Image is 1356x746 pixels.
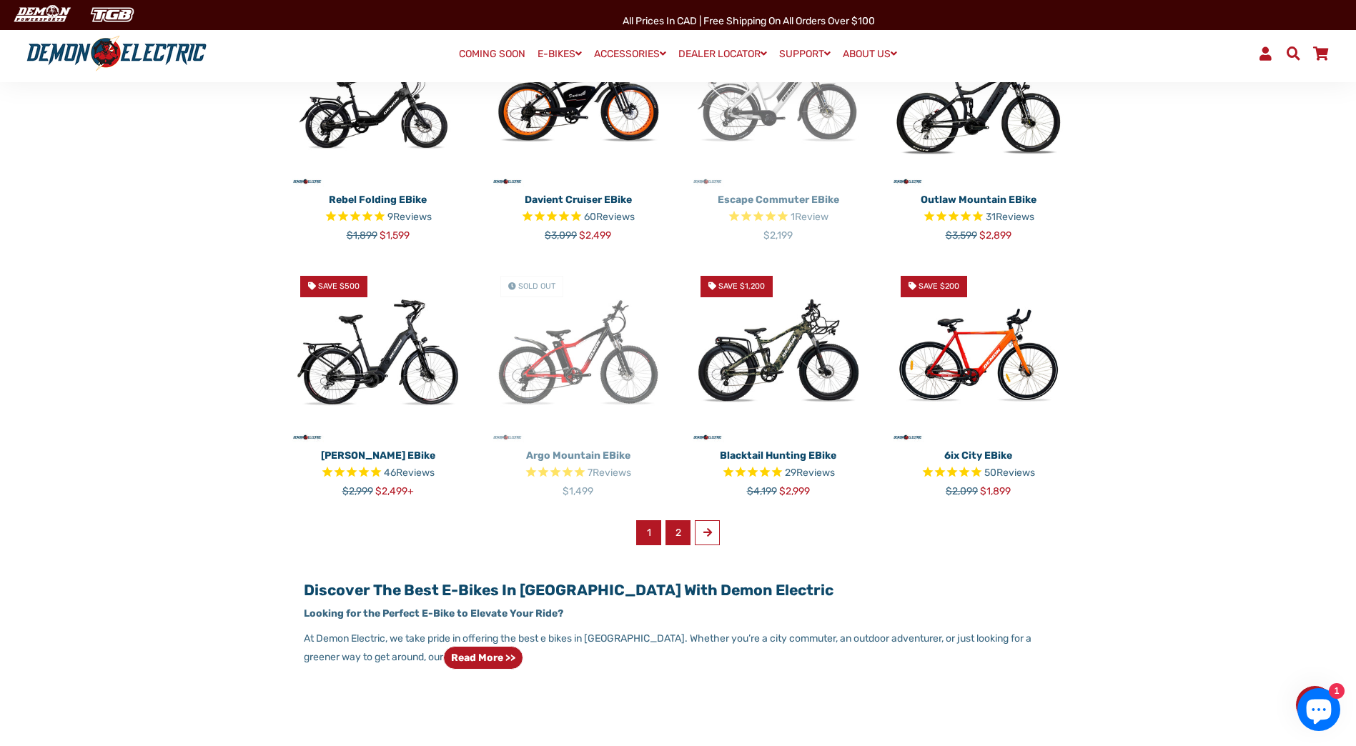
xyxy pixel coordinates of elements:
a: [PERSON_NAME] eBike Rated 4.6 out of 5 stars 46 reviews $2,999 $2,499+ [289,443,467,499]
a: Davient Cruiser eBike Rated 4.8 out of 5 stars 60 reviews $3,099 $2,499 [489,187,668,243]
a: Argo Mountain eBike - Demon Electric Sold Out [489,264,668,443]
a: COMING SOON [454,44,530,64]
strong: Read more >> [451,652,515,664]
img: Escape Commuter eBike - Demon Electric [689,9,868,187]
a: 6ix City eBike Rated 4.8 out of 5 stars 50 reviews $2,099 $1,899 [889,443,1068,499]
span: Rated 4.7 out of 5 stars 29 reviews [689,465,868,482]
span: Reviews [393,211,432,223]
img: Davient Cruiser eBike - Demon Electric [489,9,668,187]
span: Reviews [596,211,635,223]
img: Rebel Folding eBike - Demon Electric [289,9,467,187]
p: Escape Commuter eBike [689,192,868,207]
span: $4,199 [747,485,777,497]
span: Rated 4.9 out of 5 stars 7 reviews [489,465,668,482]
span: $1,899 [347,229,377,242]
span: 1 [636,520,661,545]
span: $2,499+ [375,485,414,497]
img: TGB Canada [83,3,142,26]
span: $2,999 [342,485,373,497]
img: Demon Electric [7,3,76,26]
span: 60 reviews [584,211,635,223]
h2: Discover the Best E-Bikes in [GEOGRAPHIC_DATA] with Demon Electric [304,581,1051,599]
a: Blacktail Hunting eBike - Demon Electric Save $1,200 [689,264,868,443]
span: 29 reviews [785,467,835,479]
span: $2,999 [779,485,810,497]
img: Argo Mountain eBike - Demon Electric [489,264,668,443]
span: $2,199 [763,229,793,242]
a: DEALER LOCATOR [673,44,772,64]
span: Rated 5.0 out of 5 stars 1 reviews [689,209,868,226]
a: ACCESSORIES [589,44,671,64]
p: Argo Mountain eBike [489,448,668,463]
img: Tronio Commuter eBike - Demon Electric [289,264,467,443]
inbox-online-store-chat: Shopify online store chat [1293,688,1345,735]
span: Rated 5.0 out of 5 stars 9 reviews [289,209,467,226]
img: Blacktail Hunting eBike - Demon Electric [689,264,868,443]
span: All Prices in CAD | Free shipping on all orders over $100 [623,15,875,27]
a: Rebel Folding eBike - Demon Electric Save $300 [289,9,467,187]
a: 6ix City eBike - Demon Electric Save $200 [889,264,1068,443]
span: 9 reviews [387,211,432,223]
a: Argo Mountain eBike Rated 4.9 out of 5 stars 7 reviews $1,499 [489,443,668,499]
p: Davient Cruiser eBike [489,192,668,207]
span: 46 reviews [384,467,435,479]
p: Outlaw Mountain eBike [889,192,1068,207]
span: Reviews [396,467,435,479]
a: Tronio Commuter eBike - Demon Electric Save $500 [289,264,467,443]
p: Rebel Folding eBike [289,192,467,207]
span: $3,099 [545,229,577,242]
span: Reviews [996,467,1035,479]
span: Rated 4.8 out of 5 stars 50 reviews [889,465,1068,482]
span: Review [795,211,828,223]
p: At Demon Electric, we take pride in offering the best e bikes in [GEOGRAPHIC_DATA]. Whether you’r... [304,631,1051,670]
strong: Looking for the Perfect E-Bike to Elevate Your Ride? [304,607,563,620]
a: Outlaw Mountain eBike - Demon Electric Save $700 [889,9,1068,187]
span: 31 reviews [986,211,1034,223]
span: Save $1,200 [718,282,765,291]
a: ABOUT US [838,44,902,64]
a: SUPPORT [774,44,836,64]
a: Rebel Folding eBike Rated 5.0 out of 5 stars 9 reviews $1,899 $1,599 [289,187,467,243]
a: Escape Commuter eBike - Demon Electric Sold Out [689,9,868,187]
img: Demon Electric logo [21,35,212,72]
a: Outlaw Mountain eBike Rated 4.8 out of 5 stars 31 reviews $3,599 $2,899 [889,187,1068,243]
img: Outlaw Mountain eBike - Demon Electric [889,9,1068,187]
a: 2 [665,520,691,545]
p: [PERSON_NAME] eBike [289,448,467,463]
span: Rated 4.8 out of 5 stars 60 reviews [489,209,668,226]
span: 50 reviews [984,467,1035,479]
span: 1 reviews [791,211,828,223]
span: 7 reviews [588,467,631,479]
span: Reviews [796,467,835,479]
a: Escape Commuter eBike Rated 5.0 out of 5 stars 1 reviews $2,199 [689,187,868,243]
p: 6ix City eBike [889,448,1068,463]
span: $1,499 [563,485,593,497]
span: $2,099 [946,485,978,497]
span: $2,499 [579,229,611,242]
span: $1,899 [980,485,1011,497]
span: Sold Out [518,282,555,291]
span: Reviews [996,211,1034,223]
img: 6ix City eBike - Demon Electric [889,264,1068,443]
a: Blacktail Hunting eBike Rated 4.7 out of 5 stars 29 reviews $4,199 $2,999 [689,443,868,499]
span: Save $500 [318,282,360,291]
span: $1,599 [380,229,410,242]
p: Blacktail Hunting eBike [689,448,868,463]
span: $2,899 [979,229,1011,242]
span: $3,599 [946,229,977,242]
span: Save $200 [919,282,959,291]
span: Reviews [593,467,631,479]
a: Davient Cruiser eBike - Demon Electric Save $600 [489,9,668,187]
span: Rated 4.8 out of 5 stars 31 reviews [889,209,1068,226]
a: E-BIKES [533,44,587,64]
span: Rated 4.6 out of 5 stars 46 reviews [289,465,467,482]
